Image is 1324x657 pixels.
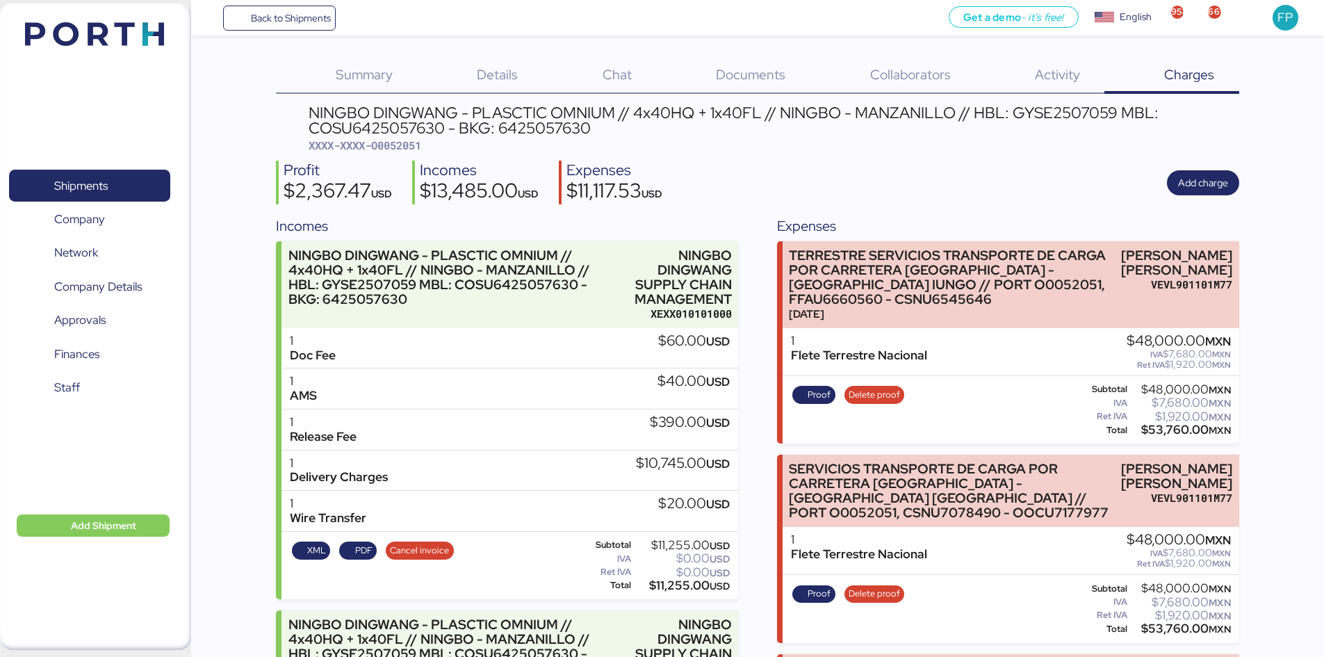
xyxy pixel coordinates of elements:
div: [DATE] [789,307,1114,321]
button: Menu [199,6,223,30]
span: IVA [1150,349,1163,360]
div: $48,000.00 [1127,334,1231,349]
div: $7,680.00 [1127,349,1231,359]
div: XEXX010101000 [624,307,732,321]
a: Staff [9,372,170,404]
span: Staff [54,378,80,398]
div: $1,920.00 [1130,610,1231,621]
span: Details [477,65,518,83]
button: Add Shipment [17,514,170,537]
div: English [1120,10,1152,24]
span: MXN [1205,334,1231,349]
span: USD [706,415,730,430]
div: 1 [791,533,927,547]
span: Summary [336,65,393,83]
div: $7,680.00 [1130,398,1231,408]
div: Incomes [276,216,738,236]
span: MXN [1209,384,1231,396]
div: Expenses [777,216,1239,236]
span: Cancel invoice [390,543,449,558]
div: [PERSON_NAME] [PERSON_NAME] [1121,248,1232,277]
span: MXN [1209,610,1231,622]
div: $390.00 [650,415,730,430]
span: Shipments [54,176,108,196]
div: 1 [290,334,336,348]
span: MXN [1209,623,1231,635]
div: Ret IVA [1081,610,1127,620]
div: NINGBO DINGWANG SUPPLY CHAIN MANAGEMENT [624,248,732,307]
div: 1 [290,374,317,389]
span: Proof [808,387,831,403]
div: 1 [290,456,388,471]
div: Profit [284,161,392,181]
span: Delete proof [849,387,900,403]
div: $1,920.00 [1127,558,1231,569]
div: $11,255.00 [634,540,730,551]
span: USD [518,187,539,200]
div: $1,920.00 [1127,359,1231,370]
span: Documents [716,65,785,83]
span: Approvals [54,310,106,330]
div: Subtotal [580,540,631,550]
div: 1 [290,496,366,511]
span: Back to Shipments [251,10,331,26]
a: Network [9,237,170,269]
div: $0.00 [634,553,730,564]
button: Add charge [1167,170,1239,195]
span: MXN [1209,424,1231,437]
span: USD [706,496,730,512]
span: USD [706,334,730,349]
div: Wire Transfer [290,511,366,526]
div: Total [580,581,631,590]
div: Delivery Charges [290,470,388,485]
div: $40.00 [657,374,730,389]
div: $48,000.00 [1127,533,1231,548]
a: Finances [9,339,170,371]
span: Proof [808,586,831,601]
span: IVA [1150,548,1163,559]
div: Total [1081,624,1127,634]
span: MXN [1212,349,1231,360]
a: Company [9,204,170,236]
span: USD [710,553,730,565]
div: $48,000.00 [1130,384,1231,395]
span: MXN [1209,397,1231,409]
span: Activity [1035,65,1080,83]
div: $7,680.00 [1130,597,1231,608]
span: MXN [1205,533,1231,548]
span: Add charge [1178,175,1228,191]
div: Incomes [420,161,539,181]
a: Approvals [9,305,170,336]
div: NINGBO DINGWANG - PLASCTIC OMNIUM // 4x40HQ + 1x40FL // NINGBO - MANZANILLO // HBL: GYSE2507059 M... [288,248,618,307]
span: Company [54,209,105,229]
div: Ret IVA [580,567,631,577]
div: AMS [290,389,317,403]
div: $10,745.00 [636,456,730,471]
span: Collaborators [870,65,951,83]
div: Release Fee [290,430,357,444]
div: $11,255.00 [634,581,730,591]
div: TERRESTRE SERVICIOS TRANSPORTE DE CARGA POR CARRETERA [GEOGRAPHIC_DATA] - [GEOGRAPHIC_DATA] IUNGO... [789,248,1114,307]
a: Company Details [9,271,170,303]
button: PDF [339,542,377,560]
div: $53,760.00 [1130,624,1231,634]
span: MXN [1212,558,1231,569]
span: Company Details [54,277,142,297]
button: XML [292,542,331,560]
div: $53,760.00 [1130,425,1231,435]
span: Delete proof [849,586,900,601]
span: USD [710,540,730,552]
div: Flete Terrestre Nacional [791,348,927,363]
span: Charges [1164,65,1214,83]
div: $20.00 [658,496,730,512]
div: SERVICIOS TRANSPORTE DE CARGA POR CARRETERA [GEOGRAPHIC_DATA] - [GEOGRAPHIC_DATA] [GEOGRAPHIC_DAT... [789,462,1114,521]
div: [PERSON_NAME] [PERSON_NAME] [1121,462,1232,491]
span: MXN [1209,583,1231,595]
span: USD [710,580,730,592]
span: Network [54,243,98,263]
div: IVA [1081,597,1127,607]
div: Flete Terrestre Nacional [791,547,927,562]
div: NINGBO DINGWANG - PLASCTIC OMNIUM // 4x40HQ + 1x40FL // NINGBO - MANZANILLO // HBL: GYSE2507059 M... [309,105,1239,136]
span: MXN [1209,411,1231,423]
span: Ret IVA [1137,558,1165,569]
